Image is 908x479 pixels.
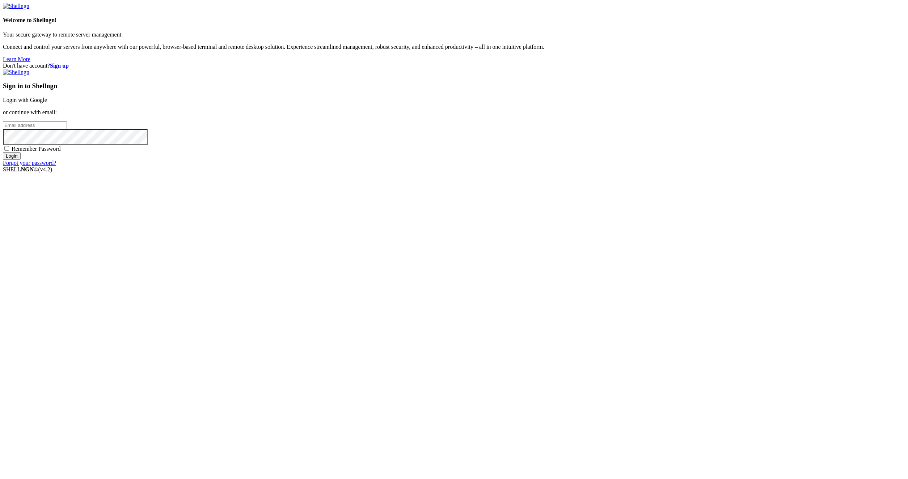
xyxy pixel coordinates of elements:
img: Shellngn [3,3,29,9]
input: Login [3,152,21,160]
input: Remember Password [4,146,9,151]
a: Learn More [3,56,30,62]
h3: Sign in to Shellngn [3,82,905,90]
a: Sign up [50,63,69,69]
span: Remember Password [12,146,61,152]
input: Email address [3,121,67,129]
p: Your secure gateway to remote server management. [3,31,905,38]
a: Login with Google [3,97,47,103]
p: or continue with email: [3,109,905,116]
b: NGN [21,166,34,172]
h4: Welcome to Shellngn! [3,17,905,23]
span: SHELL © [3,166,52,172]
div: Don't have account? [3,63,905,69]
a: Forgot your password? [3,160,56,166]
img: Shellngn [3,69,29,76]
p: Connect and control your servers from anywhere with our powerful, browser-based terminal and remo... [3,44,905,50]
span: 4.2.0 [38,166,52,172]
